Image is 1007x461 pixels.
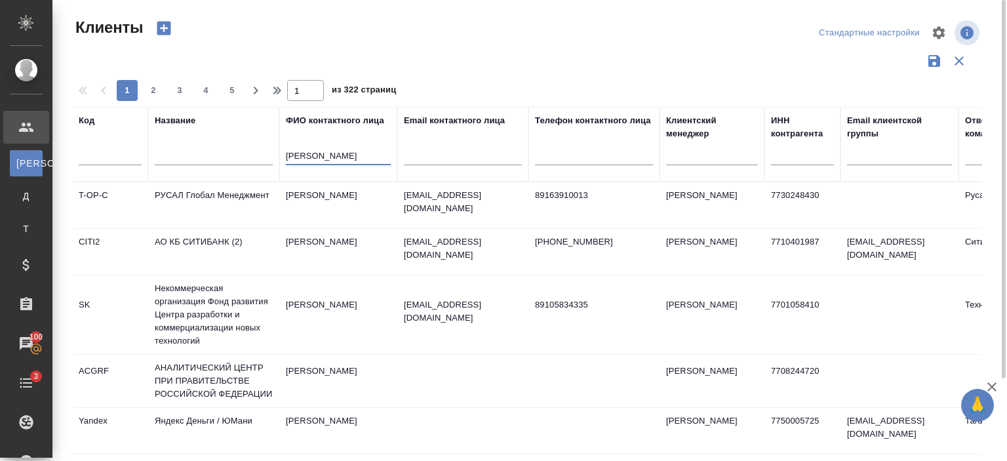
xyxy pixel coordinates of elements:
td: 7701058410 [764,292,840,338]
td: [PERSON_NAME] [279,408,397,454]
td: [EMAIL_ADDRESS][DOMAIN_NAME] [840,229,958,275]
td: CITI2 [72,229,148,275]
a: [PERSON_NAME] [10,150,43,176]
td: SK [72,292,148,338]
div: split button [816,23,923,43]
div: Название [155,114,195,127]
span: 5 [222,84,243,97]
button: 🙏 [961,389,994,422]
div: ИНН контрагента [771,114,834,140]
td: [PERSON_NAME] [660,358,764,404]
button: 4 [195,80,216,101]
span: [PERSON_NAME] [16,157,36,170]
td: [PERSON_NAME] [660,182,764,228]
p: [PHONE_NUMBER] [535,235,653,249]
td: [PERSON_NAME] [660,229,764,275]
div: Email клиентской группы [847,114,952,140]
span: 🙏 [966,391,989,419]
td: T-OP-C [72,182,148,228]
a: 100 [3,327,49,360]
td: Некоммерческая организация Фонд развития Центра разработки и коммерциализации новых технологий [148,275,279,354]
span: Настроить таблицу [923,17,955,49]
a: Т [10,216,43,242]
td: АНАЛИТИЧЕСКИЙ ЦЕНТР ПРИ ПРАВИТЕЛЬСТВЕ РОССИЙСКОЙ ФЕДЕРАЦИИ [148,355,279,407]
span: Клиенты [72,17,143,38]
div: Клиентский менеджер [666,114,758,140]
div: Email контактного лица [404,114,505,127]
td: [PERSON_NAME] [660,408,764,454]
span: 3 [169,84,190,97]
td: 7750005725 [764,408,840,454]
td: Yandex [72,408,148,454]
td: АО КБ СИТИБАНК (2) [148,229,279,275]
td: 7730248430 [764,182,840,228]
p: 89105834335 [535,298,653,311]
td: [PERSON_NAME] [279,229,397,275]
button: 3 [169,80,190,101]
p: [EMAIL_ADDRESS][DOMAIN_NAME] [404,298,522,325]
p: [EMAIL_ADDRESS][DOMAIN_NAME] [404,235,522,262]
span: 100 [22,331,51,344]
span: Т [16,222,36,235]
td: Яндекс Деньги / ЮМани [148,408,279,454]
td: [PERSON_NAME] [279,182,397,228]
td: ACGRF [72,358,148,404]
button: Сбросить фильтры [947,49,972,73]
td: 7710401987 [764,229,840,275]
button: 2 [143,80,164,101]
a: 3 [3,367,49,399]
div: Код [79,114,94,127]
span: Д [16,190,36,203]
p: 89163910013 [535,189,653,202]
td: [PERSON_NAME] [660,292,764,338]
div: Телефон контактного лица [535,114,651,127]
span: 3 [26,370,46,383]
td: 7708244720 [764,358,840,404]
div: ФИО контактного лица [286,114,384,127]
td: [PERSON_NAME] [279,358,397,404]
span: 2 [143,84,164,97]
button: Сохранить фильтры [922,49,947,73]
span: 4 [195,84,216,97]
p: [EMAIL_ADDRESS][DOMAIN_NAME] [404,189,522,215]
a: Д [10,183,43,209]
button: 5 [222,80,243,101]
td: [EMAIL_ADDRESS][DOMAIN_NAME] [840,408,958,454]
span: Посмотреть информацию [955,20,982,45]
button: Создать [148,17,180,39]
span: из 322 страниц [332,82,396,101]
td: РУСАЛ Глобал Менеджмент [148,182,279,228]
td: [PERSON_NAME] [279,292,397,338]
